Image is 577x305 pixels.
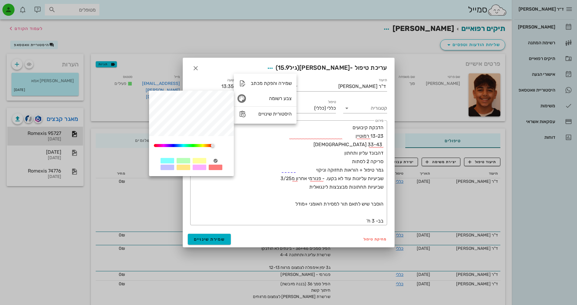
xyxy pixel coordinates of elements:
div: היסטורית שינויים [251,111,292,117]
span: שמירת שינויים [194,237,225,242]
span: [PERSON_NAME] [299,64,350,71]
span: (כללי) [314,106,326,111]
button: שמירת שינויים [188,234,231,245]
span: מחיקת טיפול [363,237,387,241]
div: שמירה והפקת מכתב [251,80,292,86]
div: תיעודד"ר [PERSON_NAME] [292,82,387,91]
span: (גיל ) [276,64,299,71]
label: טיפול [328,100,336,104]
span: 15.9 [278,64,289,71]
div: ד"ר [PERSON_NAME] [338,84,386,89]
label: פירוט [375,119,383,123]
div: צבע רשומה [251,96,292,101]
button: מחיקת טיפול [361,235,390,243]
div: צבע רשומה [234,91,297,106]
label: שעה [227,78,234,82]
label: תיעוד [379,78,387,82]
span: כללי [327,106,336,111]
span: עריכת טיפול - [265,63,387,74]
